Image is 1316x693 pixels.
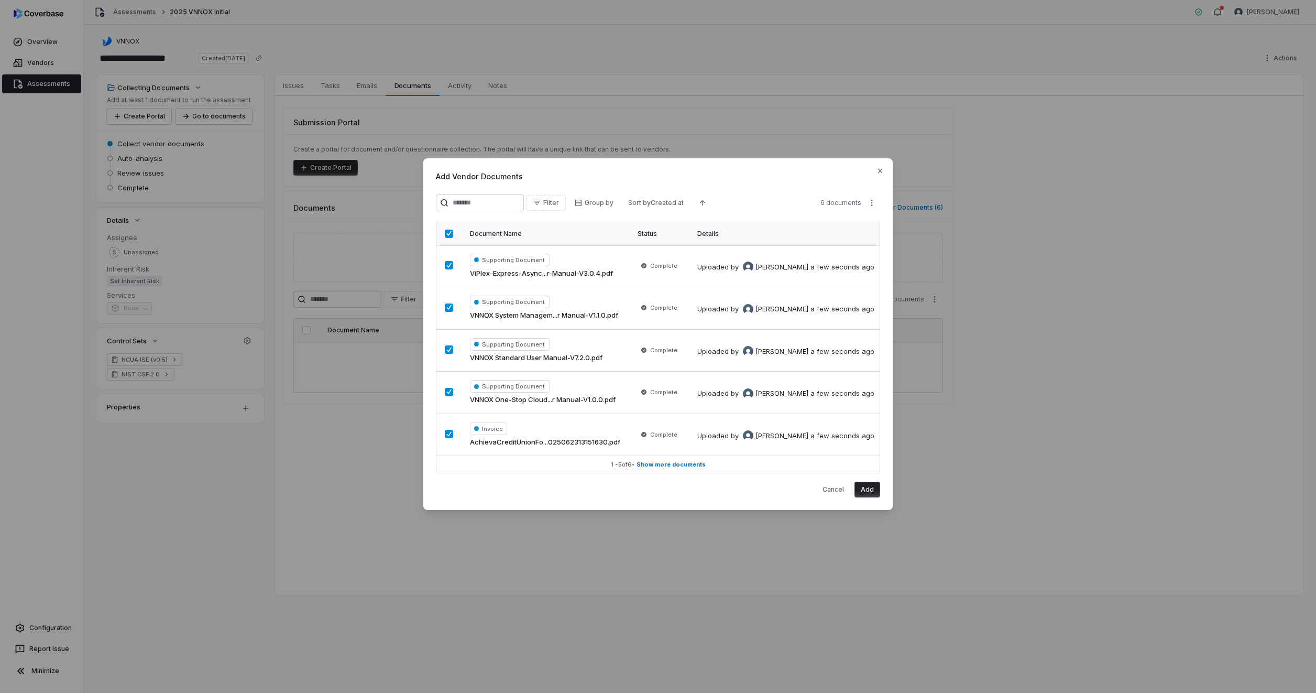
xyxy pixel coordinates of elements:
[755,346,808,357] span: [PERSON_NAME]
[731,346,808,356] div: by
[810,262,874,273] div: a few seconds ago
[816,482,850,497] button: Cancel
[743,262,753,272] img: Stephan Gonzalez avatar
[810,431,874,441] div: a few seconds ago
[697,388,874,399] div: Uploaded
[755,262,808,273] span: [PERSON_NAME]
[470,423,507,435] span: Invoice
[810,346,874,357] div: a few seconds ago
[622,195,690,211] button: Sort byCreated at
[470,296,550,308] span: Supporting Document
[470,310,618,321] span: VNNOX System Managem...r Manual-V1.1.0.pdf
[697,304,874,315] div: Uploaded
[650,430,677,439] span: Complete
[470,230,621,238] div: Document Name
[692,195,713,211] button: Ascending
[638,230,681,238] div: Status
[436,456,880,473] button: 1 -5of6• Show more documents
[755,304,808,315] span: [PERSON_NAME]
[697,230,876,238] div: Details
[755,388,808,399] span: [PERSON_NAME]
[568,195,620,211] button: Group by
[697,262,874,272] div: Uploaded
[637,461,706,469] span: Show more documents
[650,388,677,396] span: Complete
[755,431,808,441] span: [PERSON_NAME]
[743,388,753,399] img: Stephan Gonzalez avatar
[650,346,677,354] span: Complete
[650,304,677,312] span: Complete
[697,346,874,356] div: Uploaded
[470,254,550,266] span: Supporting Document
[650,262,677,270] span: Complete
[470,268,613,279] span: ViPlex-Express-Async...r-Manual-V3.0.4.pdf
[863,195,880,211] button: More actions
[820,199,861,207] span: 6 documents
[543,199,559,207] span: Filter
[470,395,616,405] span: VNNOX One-Stop Cloud...r Manual-V1.0.0.pdf
[810,388,874,399] div: a few seconds ago
[810,304,874,315] div: a few seconds ago
[731,388,808,399] div: by
[854,482,880,497] button: Add
[731,304,808,315] div: by
[436,171,880,182] span: Add Vendor Documents
[743,346,753,356] img: Stephan Gonzalez avatar
[743,430,753,441] img: Stephan Gonzalez avatar
[470,338,550,351] span: Supporting Document
[470,380,550,393] span: Supporting Document
[470,437,620,448] span: AchievaCreditUnionFo...025062313151630.pdf
[698,199,707,207] svg: Ascending
[526,195,566,211] button: Filter
[697,430,874,441] div: Uploaded
[731,262,808,272] div: by
[470,353,602,363] span: VNNOX Standard User Manual-V7.2.0.pdf
[731,430,808,441] div: by
[743,304,753,315] img: Stephan Gonzalez avatar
